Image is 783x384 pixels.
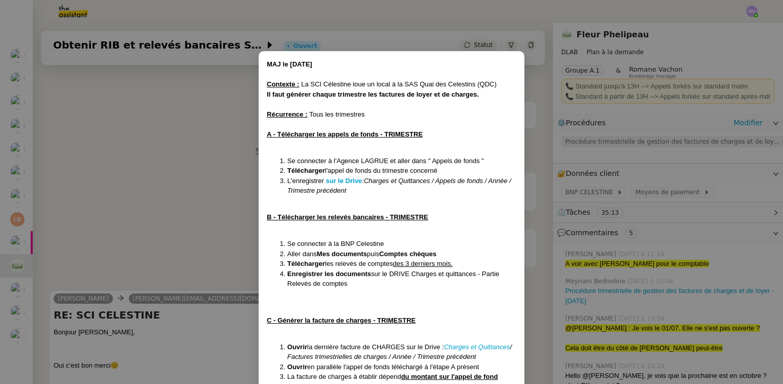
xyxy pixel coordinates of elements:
[444,343,510,351] a: Charges et Quittances
[326,177,362,185] a: sur le Drive
[267,80,300,88] u: Contexte :
[393,260,453,267] u: des 3 derniers mois.
[287,363,307,371] strong: Ouvrir
[267,130,423,138] u: A - Télécharger les appels de fonds - TRIMESTRE
[267,317,416,324] u: C - Générer la facture de charges - TRIMESTRE
[267,110,307,118] u: Récurrence :
[287,259,516,269] li: les relevés de comptes
[267,60,312,68] strong: MAJ le [DATE]
[287,156,516,166] li: Se connecter à l'Agence LAGRUE et aller dans " Appels de fonds "
[287,249,516,259] li: Aller dans puis
[267,91,479,98] strong: Il faut générer chaque trimestre les factures de loyer et de charges.
[317,250,367,258] strong: Mes documents
[287,166,516,176] li: l'appel de fonds du trimestre concerné
[287,176,516,196] li: L'enregistrer :
[287,362,516,372] li: en parallèle l'appel de fonds téléchargé à l'étape A présent
[379,250,436,258] strong: Comptes chèques
[287,260,325,267] strong: Télécharger
[267,109,516,120] div: Tous les trimestres
[287,342,516,362] li: la dernière facture de CHARGES sur le Drive :
[287,239,516,249] li: Se connecter à la BNP Celestine
[287,269,516,289] li: sur le DRIVE Charges et quittances - Partie Relevés de comptes
[287,343,307,351] strong: Ouvrir
[287,167,325,174] strong: Télécharger
[267,79,516,89] div: La SCI Célestine loue un local à la SAS Quai des Celestins (QDC)
[287,177,511,195] em: Charges et Quittances / Appels de fonds / Année / Trimestre précédent
[287,270,371,278] strong: Enregistrer les documents
[267,213,428,221] u: B - Télécharger les relevés bancaires - TRIMESTRE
